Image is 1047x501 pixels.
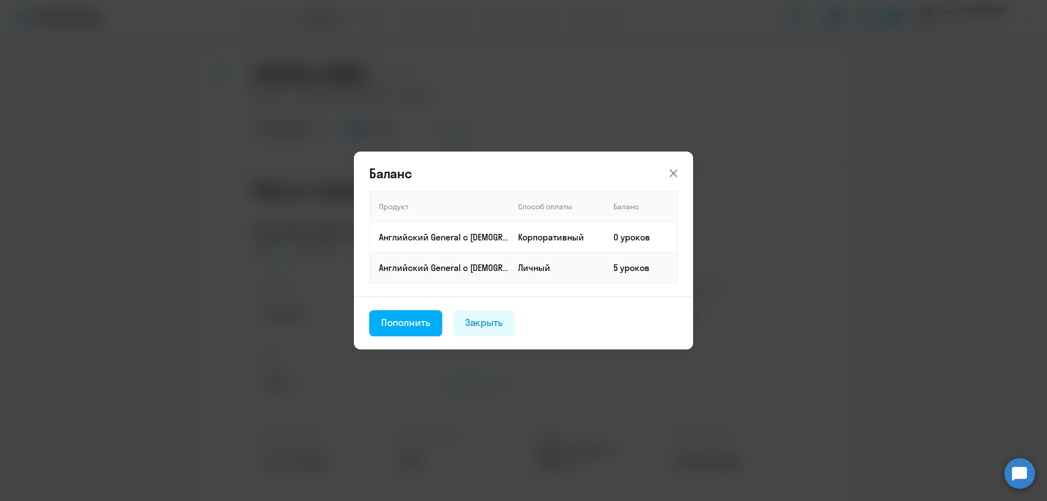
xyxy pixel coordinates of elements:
button: Закрыть [453,310,515,336]
th: Баланс [605,191,677,222]
th: Продукт [370,191,509,222]
header: Баланс [354,165,693,182]
td: Личный [509,252,605,283]
td: 5 уроков [605,252,677,283]
button: Пополнить [369,310,442,336]
td: Корпоративный [509,222,605,252]
td: 0 уроков [605,222,677,252]
p: Английский General с [DEMOGRAPHIC_DATA] преподавателем [379,262,509,274]
div: Закрыть [465,316,503,330]
th: Способ оплаты [509,191,605,222]
p: Английский General с [DEMOGRAPHIC_DATA] преподавателем [379,231,509,243]
div: Пополнить [381,316,430,330]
